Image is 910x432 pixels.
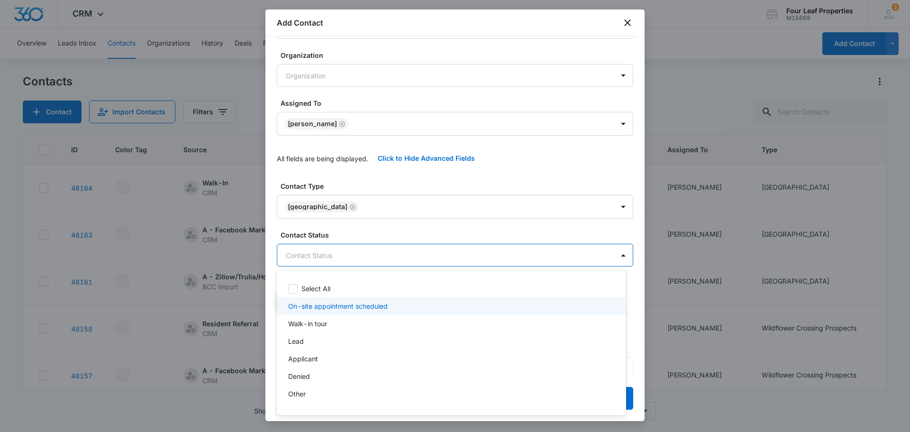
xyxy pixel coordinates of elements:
[301,284,330,294] p: Select All
[288,371,310,381] p: Denied
[288,354,318,364] p: Applicant
[288,336,304,346] p: Lead
[288,301,388,311] p: On-site appointment scheduled
[288,406,310,416] p: Denied
[288,319,327,329] p: Walk-in tour
[288,389,306,399] p: Other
